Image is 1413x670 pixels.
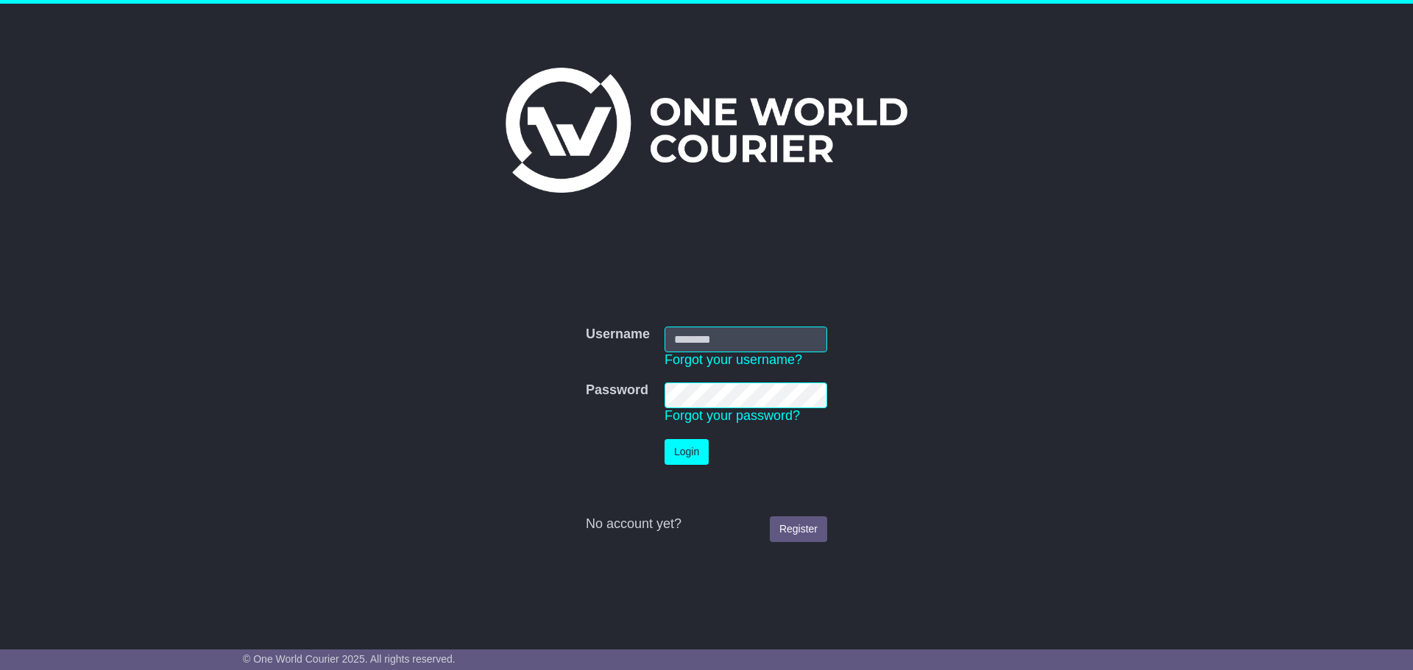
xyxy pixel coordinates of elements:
div: No account yet? [586,516,827,532]
label: Username [586,327,650,343]
label: Password [586,382,648,399]
img: One World [506,68,907,193]
a: Register [770,516,827,542]
a: Forgot your password? [665,408,800,423]
button: Login [665,439,709,465]
a: Forgot your username? [665,352,802,367]
span: © One World Courier 2025. All rights reserved. [243,653,456,665]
